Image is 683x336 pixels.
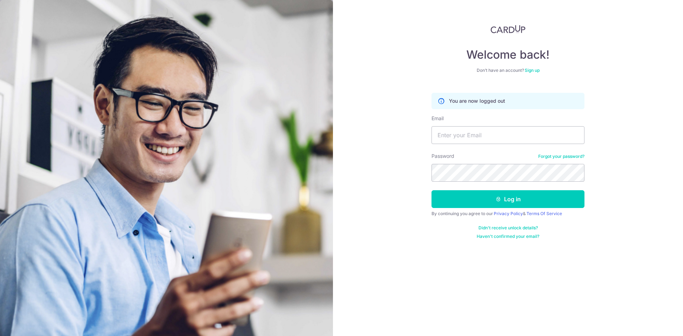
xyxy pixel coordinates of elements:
a: Forgot your password? [538,154,584,159]
label: Password [431,153,454,160]
label: Email [431,115,444,122]
input: Enter your Email [431,126,584,144]
a: Privacy Policy [494,211,523,216]
button: Log in [431,190,584,208]
div: Don’t have an account? [431,68,584,73]
a: Haven't confirmed your email? [477,234,539,239]
div: By continuing you agree to our & [431,211,584,217]
h4: Welcome back! [431,48,584,62]
a: Didn't receive unlock details? [478,225,538,231]
img: CardUp Logo [491,25,525,33]
a: Sign up [525,68,540,73]
p: You are now logged out [449,97,505,105]
a: Terms Of Service [526,211,562,216]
